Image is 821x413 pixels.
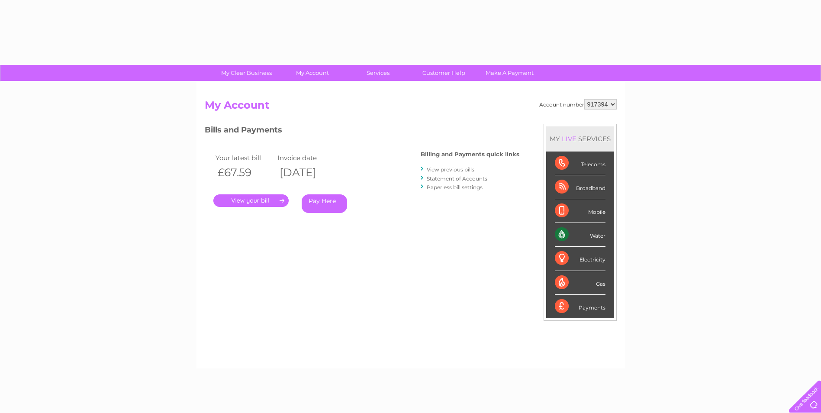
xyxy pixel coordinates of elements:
[555,199,605,223] div: Mobile
[555,295,605,318] div: Payments
[205,99,617,116] h2: My Account
[427,184,483,190] a: Paperless bill settings
[474,65,545,81] a: Make A Payment
[342,65,414,81] a: Services
[427,166,474,173] a: View previous bills
[539,99,617,110] div: Account number
[555,152,605,175] div: Telecoms
[555,271,605,295] div: Gas
[555,175,605,199] div: Broadband
[205,124,519,139] h3: Bills and Payments
[213,164,276,181] th: £67.59
[213,194,289,207] a: .
[555,247,605,271] div: Electricity
[275,152,338,164] td: Invoice date
[546,126,614,151] div: MY SERVICES
[275,164,338,181] th: [DATE]
[408,65,480,81] a: Customer Help
[427,175,487,182] a: Statement of Accounts
[211,65,282,81] a: My Clear Business
[277,65,348,81] a: My Account
[213,152,276,164] td: Your latest bill
[421,151,519,158] h4: Billing and Payments quick links
[560,135,578,143] div: LIVE
[555,223,605,247] div: Water
[302,194,347,213] a: Pay Here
